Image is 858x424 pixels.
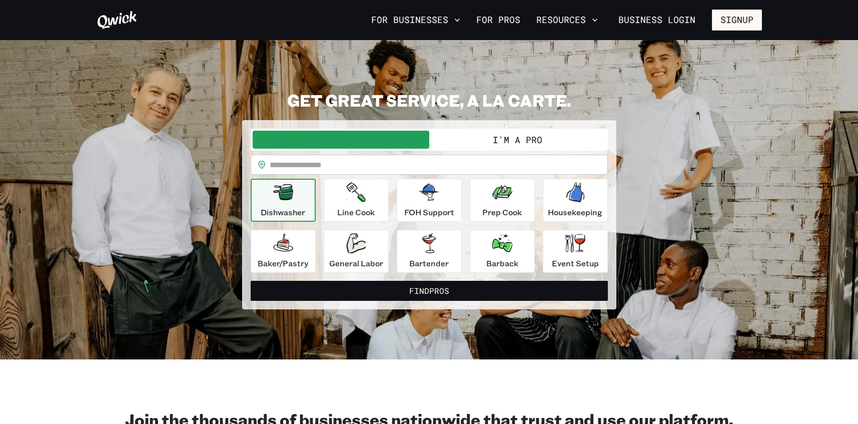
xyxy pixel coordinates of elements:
[397,179,462,222] button: FOH Support
[470,230,535,273] button: Barback
[548,206,602,218] p: Housekeeping
[251,281,608,301] button: FindPros
[261,206,305,218] p: Dishwasher
[429,131,606,149] button: I'm a Pro
[337,206,375,218] p: Line Cook
[251,179,316,222] button: Dishwasher
[543,179,608,222] button: Housekeeping
[552,257,599,269] p: Event Setup
[397,230,462,273] button: Bartender
[242,90,616,110] h2: GET GREAT SERVICE, A LA CARTE.
[258,257,308,269] p: Baker/Pastry
[324,230,389,273] button: General Labor
[404,206,454,218] p: FOH Support
[329,257,383,269] p: General Labor
[486,257,518,269] p: Barback
[543,230,608,273] button: Event Setup
[470,179,535,222] button: Prep Cook
[409,257,449,269] p: Bartender
[324,179,389,222] button: Line Cook
[367,12,464,29] button: For Businesses
[712,10,762,31] button: Signup
[532,12,602,29] button: Resources
[253,131,429,149] button: I'm a Business
[482,206,522,218] p: Prep Cook
[472,12,524,29] a: For Pros
[610,10,704,31] a: Business Login
[251,230,316,273] button: Baker/Pastry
